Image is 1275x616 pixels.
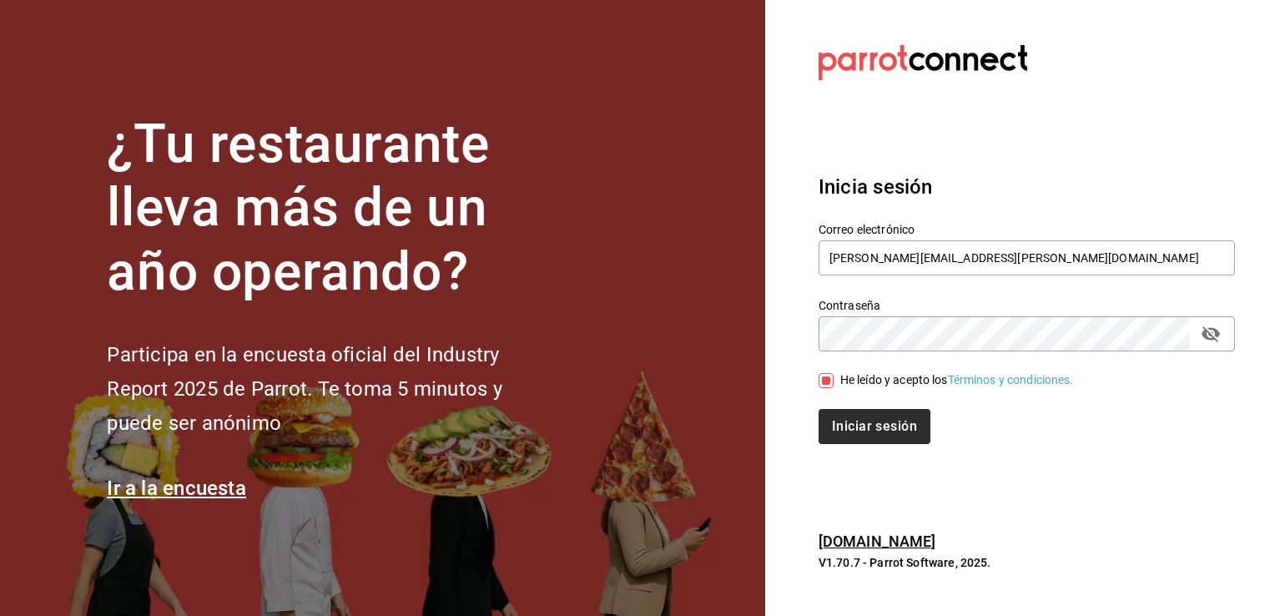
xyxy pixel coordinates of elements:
[948,373,1074,386] a: Términos y condiciones.
[819,554,1235,571] p: V1.70.7 - Parrot Software, 2025.
[819,240,1235,275] input: Ingresa tu correo electrónico
[1197,320,1225,348] button: passwordField
[840,371,1074,389] div: He leído y acepto los
[107,477,246,500] a: Ir a la encuesta
[819,223,1235,235] label: Correo electrónico
[819,533,936,550] a: [DOMAIN_NAME]
[107,338,557,440] h2: Participa en la encuesta oficial del Industry Report 2025 de Parrot. Te toma 5 minutos y puede se...
[819,409,930,444] button: Iniciar sesión
[819,172,1235,202] h3: Inicia sesión
[819,299,1235,311] label: Contraseña
[107,113,557,305] h1: ¿Tu restaurante lleva más de un año operando?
